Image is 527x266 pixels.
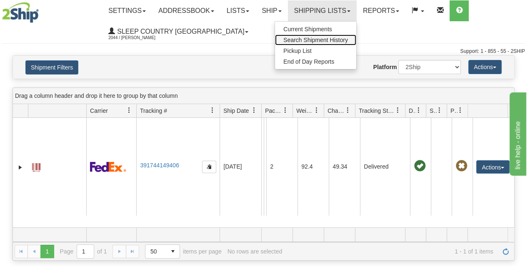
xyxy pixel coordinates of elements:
iframe: chat widget [508,90,526,175]
td: Sleep Country [GEOGRAPHIC_DATA] Shipping Department [GEOGRAPHIC_DATA] [GEOGRAPHIC_DATA] [GEOGRAPH... [261,118,264,216]
span: 1 - 1 of 1 items [288,248,493,255]
a: Expand [16,163,25,172]
span: Packages [265,107,282,115]
a: Sleep Country [GEOGRAPHIC_DATA] 2044 / [PERSON_NAME] [102,21,255,42]
div: live help - online [6,5,77,15]
button: Actions [468,60,502,74]
label: Platform [373,63,397,71]
span: Current Shipments [283,26,332,32]
a: Lists [220,0,255,21]
a: Packages filter column settings [278,103,292,117]
td: 92.4 [297,118,329,216]
a: Refresh [499,245,512,258]
a: Tracking # filter column settings [205,103,220,117]
span: Page sizes drop down [145,244,180,259]
td: Delivered [360,118,410,216]
span: Weight [296,107,314,115]
span: Tracking # [140,107,167,115]
span: items per page [145,244,222,259]
span: Ship Date [223,107,249,115]
td: QUEEN OJIEMUDIA QUEEN OJIEMUDIA CA NS HALIFAX B3P 0J7 [264,118,266,216]
a: Ship [255,0,287,21]
span: 2044 / [PERSON_NAME] [108,34,171,42]
a: Pickup Status filter column settings [453,103,467,117]
span: Pickup Status [450,107,457,115]
td: 49.34 [329,118,360,216]
td: 2 [266,118,297,216]
button: Copy to clipboard [202,161,216,173]
img: logo2044.jpg [2,2,39,23]
a: Weight filter column settings [310,103,324,117]
a: Tracking Status filter column settings [391,103,405,117]
td: [DATE] [220,118,261,216]
img: 2 - FedEx Express® [90,162,126,172]
span: Tracking Status [359,107,395,115]
a: Pickup List [275,45,356,56]
a: Search Shipment History [275,35,356,45]
span: Carrier [90,107,108,115]
span: Delivery Status [409,107,416,115]
span: End of Day Reports [283,58,334,65]
a: Shipment Issues filter column settings [432,103,447,117]
span: Page 1 [40,245,54,258]
a: Current Shipments [275,24,356,35]
div: Support: 1 - 855 - 55 - 2SHIP [2,48,525,55]
span: Search Shipment History [283,37,348,43]
a: Carrier filter column settings [122,103,136,117]
div: No rows are selected [227,248,282,255]
span: Pickup List [283,47,312,54]
div: grid grouping header [13,88,514,104]
span: Pickup Not Assigned [455,160,467,172]
span: Sleep Country [GEOGRAPHIC_DATA] [115,28,244,35]
a: Addressbook [152,0,220,21]
span: Page of 1 [60,244,107,259]
span: Shipment Issues [430,107,437,115]
span: Charge [327,107,345,115]
button: Shipment Filters [25,60,78,75]
a: Ship Date filter column settings [247,103,261,117]
a: 391744149406 [140,162,179,169]
input: Page 1 [77,245,94,258]
button: Actions [476,160,510,174]
a: Reports [357,0,405,21]
a: Settings [102,0,152,21]
a: Delivery Status filter column settings [412,103,426,117]
span: On time [414,160,425,172]
a: End of Day Reports [275,56,356,67]
a: Label [32,159,40,173]
span: 50 [150,247,161,256]
a: Charge filter column settings [341,103,355,117]
a: Shipping lists [288,0,357,21]
span: select [166,245,180,258]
